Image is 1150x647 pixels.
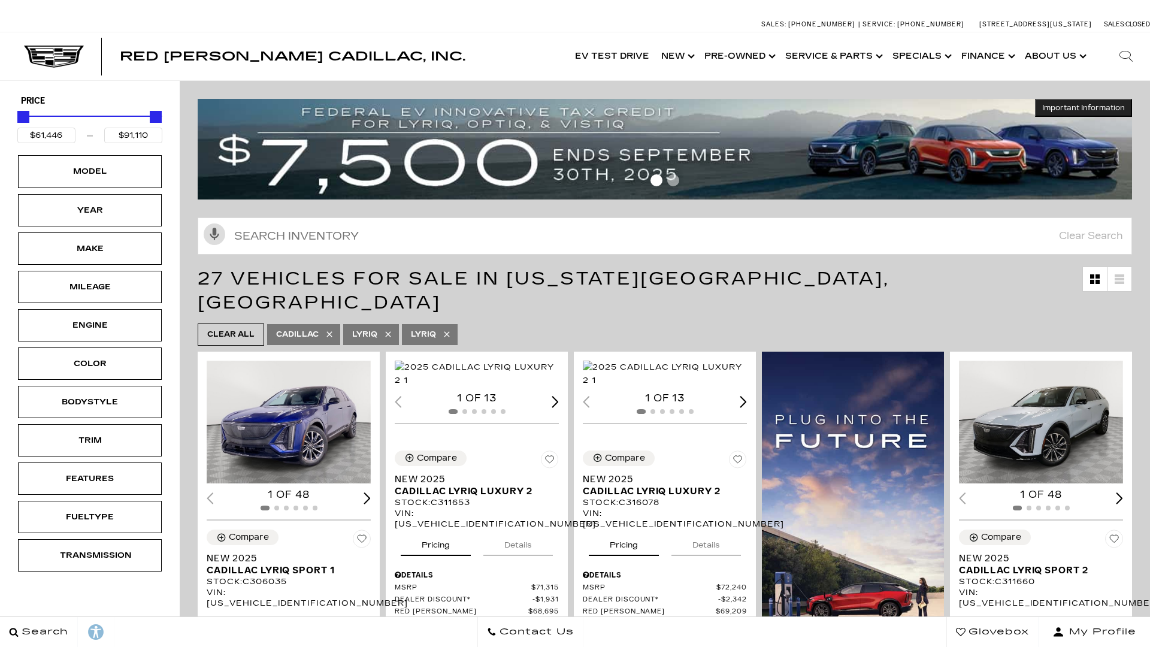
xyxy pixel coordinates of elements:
[150,111,162,123] div: Maximum Price
[198,268,889,313] span: 27 Vehicles for Sale in [US_STATE][GEOGRAPHIC_DATA], [GEOGRAPHIC_DATA]
[417,453,457,464] div: Compare
[18,347,162,380] div: ColorColor
[395,595,532,604] span: Dealer Discount*
[528,607,559,616] span: $68,695
[207,530,279,545] button: Compare Vehicle
[667,174,679,186] span: Go to slide 2
[60,280,120,294] div: Mileage
[583,497,747,508] div: Stock : C316078
[60,204,120,217] div: Year
[955,32,1019,80] a: Finance
[395,497,559,508] div: Stock : C311653
[532,595,559,604] span: $1,931
[959,552,1123,576] a: New 2025Cadillac LYRIQ Sport 2
[583,595,747,604] a: Dealer Discount* $2,342
[979,20,1092,28] a: [STREET_ADDRESS][US_STATE]
[862,20,895,28] span: Service:
[583,595,718,604] span: Dealer Discount*
[395,583,559,592] a: MSRP $71,315
[60,319,120,332] div: Engine
[779,32,886,80] a: Service & Parts
[198,99,1132,199] img: vrp-tax-ending-august-version
[207,327,255,342] span: Clear All
[401,530,471,556] button: pricing tab
[395,473,559,497] a: New 2025Cadillac LYRIQ Luxury 2
[60,510,120,524] div: Fueltype
[959,361,1123,484] div: 1 / 2
[583,607,716,616] span: Red [PERSON_NAME]
[1116,492,1123,504] div: Next slide
[207,564,362,576] span: Cadillac LYRIQ Sport 1
[959,530,1031,545] button: Compare Vehicle
[395,607,559,616] a: Red [PERSON_NAME] $68,695
[352,327,377,342] span: Lyriq
[531,583,559,592] span: $71,315
[19,624,68,640] span: Search
[858,21,967,28] a: Service: [PHONE_NUMBER]
[959,361,1123,484] img: 2025 Cadillac LYRIQ Sport 2 1
[120,49,465,64] span: Red [PERSON_NAME] Cadillac, Inc.
[18,155,162,188] div: ModelModel
[583,361,747,387] img: 2025 Cadillac LYRIQ Luxury 2 1
[411,327,436,342] span: LYRIQ
[650,174,662,186] span: Go to slide 1
[605,453,645,464] div: Compare
[1019,32,1090,80] a: About Us
[655,32,698,80] a: New
[18,271,162,303] div: MileageMileage
[1035,99,1132,117] button: Important Information
[395,451,467,466] button: Compare Vehicle
[60,549,120,562] div: Transmission
[981,532,1021,543] div: Compare
[207,552,362,564] span: New 2025
[583,607,747,616] a: Red [PERSON_NAME] $69,209
[395,595,559,604] a: Dealer Discount* $1,931
[60,165,120,178] div: Model
[207,587,371,609] div: VIN: [US_VEHICLE_IDENTIFICATION_NUMBER]
[583,473,738,485] span: New 2025
[18,462,162,495] div: FeaturesFeatures
[17,111,29,123] div: Minimum Price
[207,576,371,587] div: Stock : C306035
[788,20,855,28] span: [PHONE_NUMBER]
[718,595,747,604] span: $2,342
[60,242,120,255] div: Make
[204,223,225,245] svg: Click to toggle on voice search
[18,386,162,418] div: BodystyleBodystyle
[959,564,1114,576] span: Cadillac LYRIQ Sport 2
[1042,103,1125,113] span: Important Information
[959,576,1123,587] div: Stock : C311660
[671,530,741,556] button: details tab
[198,217,1132,255] input: Search Inventory
[1064,624,1136,640] span: My Profile
[569,32,655,80] a: EV Test Drive
[1125,20,1150,28] span: Closed
[213,609,283,636] button: pricing tab
[965,609,1035,636] button: pricing tab
[959,587,1123,609] div: VIN: [US_VEHICLE_IDENTIFICATION_NUMBER]
[395,583,531,592] span: MSRP
[761,21,858,28] a: Sales: [PHONE_NUMBER]
[17,107,162,143] div: Price
[959,552,1114,564] span: New 2025
[395,508,559,530] div: VIN: [US_VEHICLE_IDENTIFICATION_NUMBER]
[761,20,786,28] span: Sales:
[353,530,371,552] button: Save Vehicle
[483,530,553,556] button: details tab
[229,532,269,543] div: Compare
[583,451,655,466] button: Compare Vehicle
[295,609,365,636] button: details tab
[698,32,779,80] a: Pre-Owned
[716,607,747,616] span: $69,209
[18,424,162,456] div: TrimTrim
[60,357,120,370] div: Color
[886,32,955,80] a: Specials
[583,508,747,530] div: VIN: [US_VEHICLE_IDENTIFICATION_NUMBER]
[583,570,747,581] div: Pricing Details - New 2025 Cadillac LYRIQ Luxury 2
[395,361,559,387] img: 2025 Cadillac LYRIQ Luxury 2 1
[395,361,559,387] div: 1 / 2
[60,434,120,447] div: Trim
[541,451,559,473] button: Save Vehicle
[60,395,120,409] div: Bodystyle
[1048,609,1117,636] button: details tab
